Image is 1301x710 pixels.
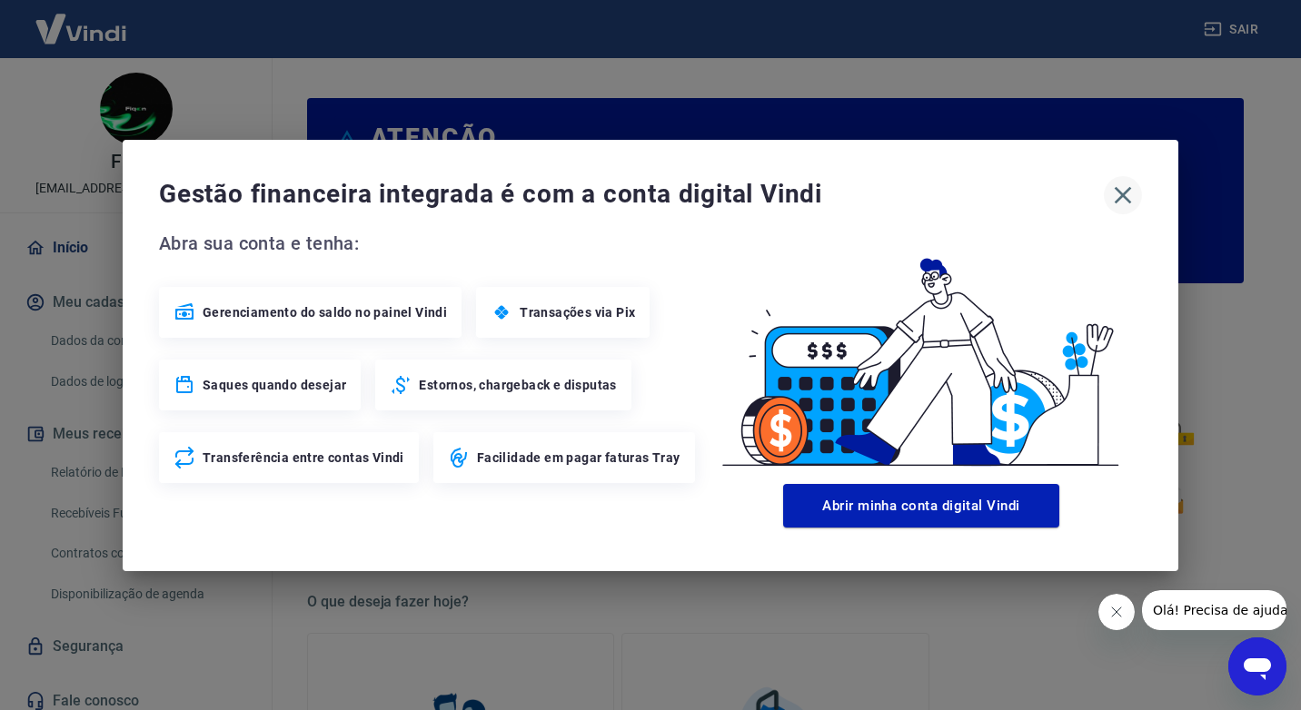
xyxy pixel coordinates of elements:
[203,376,346,394] span: Saques quando desejar
[159,176,1104,212] span: Gestão financeira integrada é com a conta digital Vindi
[783,484,1059,528] button: Abrir minha conta digital Vindi
[203,449,404,467] span: Transferência entre contas Vindi
[1098,594,1135,630] iframe: Fechar mensagem
[700,229,1142,477] img: Good Billing
[477,449,680,467] span: Facilidade em pagar faturas Tray
[520,303,635,321] span: Transações via Pix
[159,229,700,258] span: Abra sua conta e tenha:
[419,376,616,394] span: Estornos, chargeback e disputas
[1228,637,1286,695] iframe: Botão para abrir a janela de mensagens
[11,13,153,27] span: Olá! Precisa de ajuda?
[1142,590,1286,630] iframe: Mensagem da empresa
[203,303,447,321] span: Gerenciamento do saldo no painel Vindi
